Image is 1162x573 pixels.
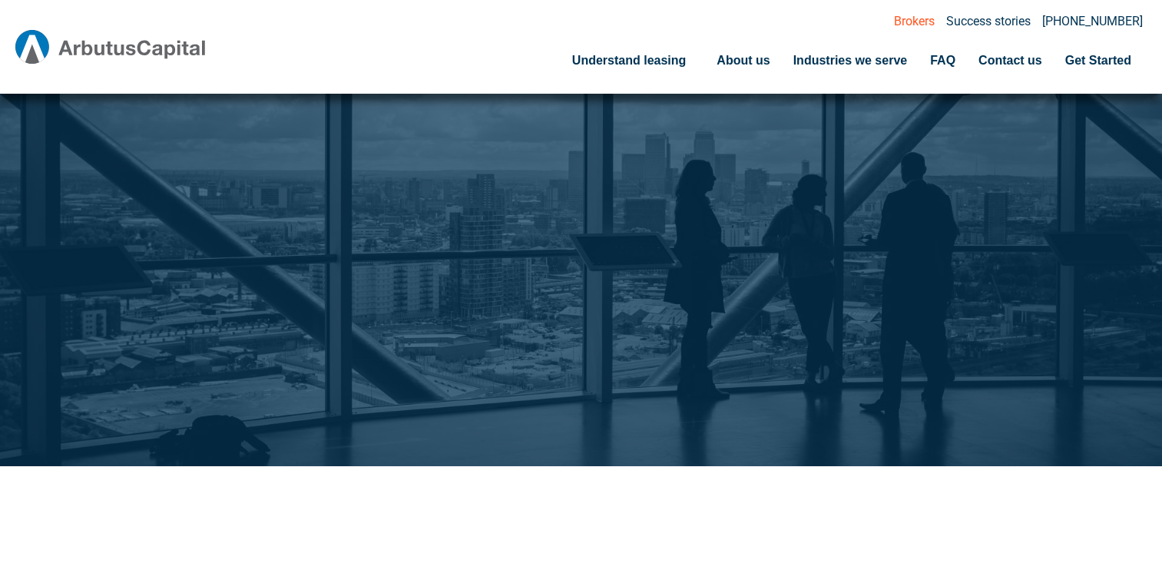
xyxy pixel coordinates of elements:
a: Contact us [967,43,1054,78]
a: Industries we serve [782,43,919,78]
a: Get Started [1054,43,1143,78]
a: Understand leasing [561,43,705,78]
a: [PHONE_NUMBER] [1042,15,1143,28]
a: Success stories [946,15,1031,28]
a: Brokers [894,15,935,28]
a: About us [705,43,781,78]
a: FAQ [919,43,967,78]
